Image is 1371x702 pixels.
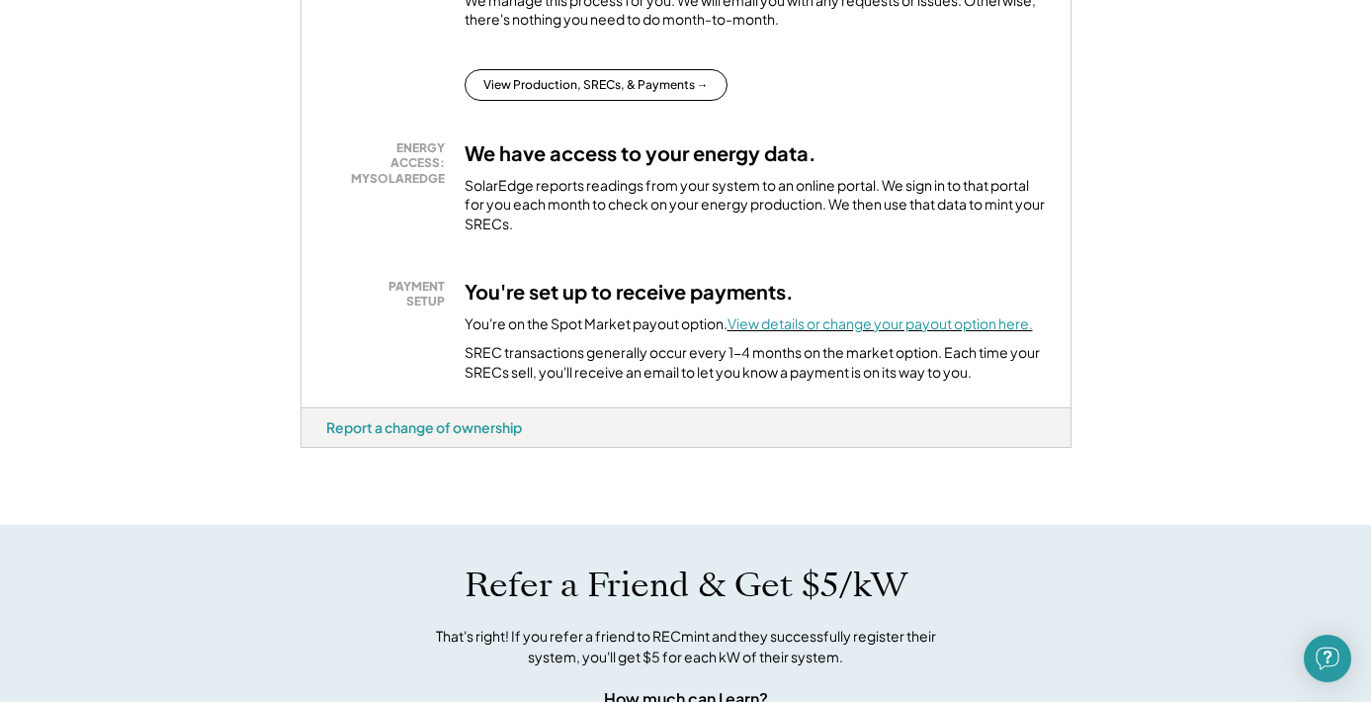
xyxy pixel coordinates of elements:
[465,69,728,101] button: View Production, SRECs, & Payments →
[728,314,1033,332] a: View details or change your payout option here.
[326,418,522,436] div: Report a change of ownership
[465,140,816,166] h3: We have access to your energy data.
[414,626,958,667] div: That's right! If you refer a friend to RECmint and they successfully register their system, you'l...
[465,279,794,305] h3: You're set up to receive payments.
[336,140,445,187] div: ENERGY ACCESS: MYSOLAREDGE
[336,279,445,309] div: PAYMENT SETUP
[465,314,1033,334] div: You're on the Spot Market payout option.
[465,176,1046,234] div: SolarEdge reports readings from your system to an online portal. We sign in to that portal for yo...
[300,448,371,456] div: 8mnpft0s - VA Distributed
[1304,635,1351,682] div: Open Intercom Messenger
[465,343,1046,382] div: SREC transactions generally occur every 1-4 months on the market option. Each time your SRECs sel...
[465,565,907,606] h1: Refer a Friend & Get $5/kW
